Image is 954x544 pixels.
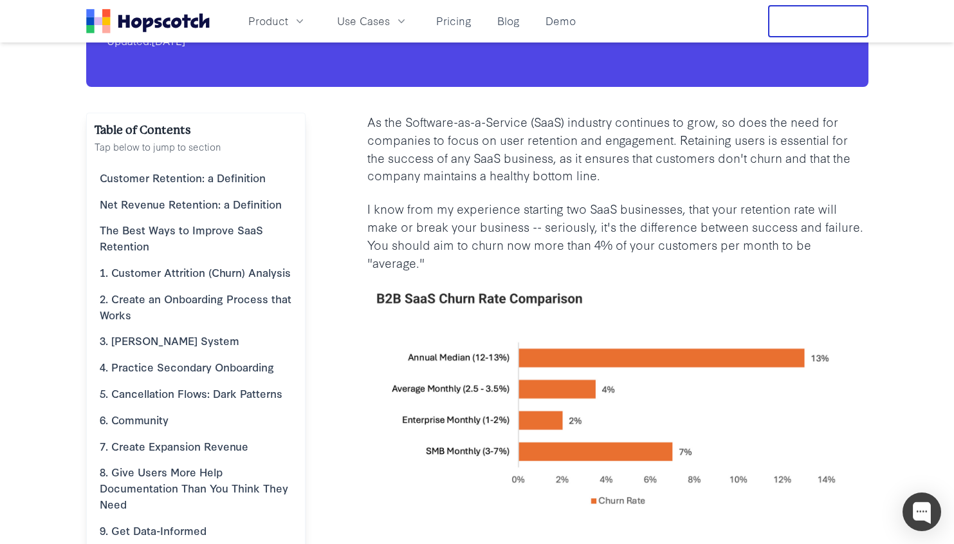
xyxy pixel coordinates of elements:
a: Pricing [431,10,477,32]
b: 1. Customer Attrition (Churn) Analysis [100,265,291,279]
b: 5. Cancellation Flows: Dark Patterns [100,386,282,400]
b: 9. Get Data-Informed [100,523,206,538]
a: The Best Ways to Improve SaaS Retention [95,217,297,259]
a: Net Revenue Retention: a Definition [95,191,297,218]
a: 5. Cancellation Flows: Dark Patterns [95,380,297,407]
h2: Table of Contents [95,121,297,139]
a: Demo [540,10,581,32]
a: 3. [PERSON_NAME] System [95,328,297,354]
a: 1. Customer Attrition (Churn) Analysis [95,259,297,286]
b: 2. Create an Onboarding Process that Works [100,291,291,322]
a: 9. Get Data-Informed [95,518,297,544]
a: 7. Create Expansion Revenue [95,433,297,460]
button: Use Cases [329,10,416,32]
b: 3. [PERSON_NAME] System [100,333,239,348]
b: 6. Community [100,412,169,427]
p: I know from my experience starting two SaaS businesses, that your retention rate will make or bre... [367,200,868,272]
b: 7. Create Expansion Revenue [100,438,248,453]
button: Free Trial [768,5,868,37]
b: 4. Practice Secondary Onboarding [100,359,274,374]
b: 8. Give Users More Help Documentation Than You Think They Need [100,464,288,511]
a: Blog [492,10,525,32]
a: 4. Practice Secondary Onboarding [95,354,297,380]
a: 6. Community [95,407,297,433]
b: Customer Retention: a Definition [100,170,266,185]
b: Net Revenue Retention: a Definition [100,196,282,211]
a: 2. Create an Onboarding Process that Works [95,286,297,328]
img: average customer churn [367,287,868,523]
a: Home [86,9,210,33]
p: Tap below to jump to section [95,139,297,155]
b: The Best Ways to Improve SaaS Retention [100,222,263,253]
button: Product [241,10,314,32]
p: As the Software-as-a-Service (SaaS) industry continues to grow, so does the need for companies to... [367,113,868,185]
time: [DATE] [152,33,185,48]
span: Product [248,13,288,29]
a: Customer Retention: a Definition [95,165,297,191]
a: 8. Give Users More Help Documentation Than You Think They Need [95,459,297,517]
span: Use Cases [337,13,390,29]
